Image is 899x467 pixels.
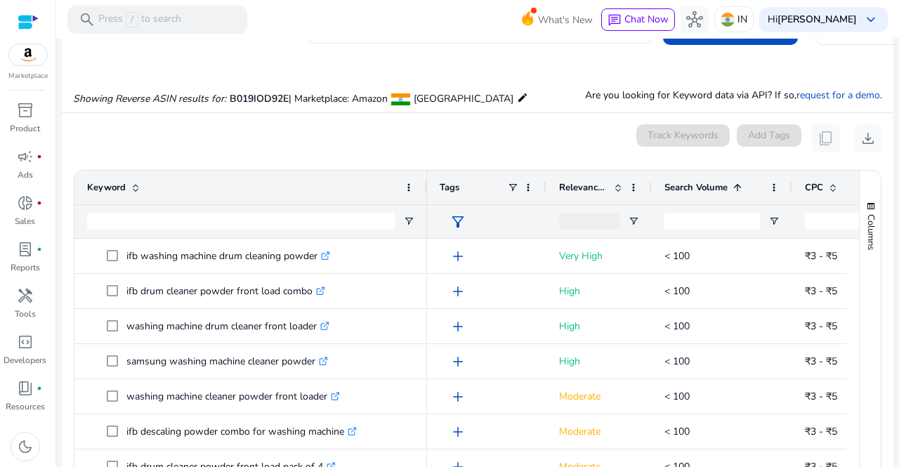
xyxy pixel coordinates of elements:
[126,347,328,376] p: samsung washing machine cleaner powder
[17,241,34,258] span: lab_profile
[17,102,34,119] span: inventory_2
[862,11,879,28] span: keyboard_arrow_down
[126,12,138,27] span: /
[538,8,593,32] span: What's New
[663,13,798,45] button: Search
[608,13,622,27] span: chat
[37,386,42,391] span: fiber_manual_record
[664,249,690,263] span: < 100
[10,122,40,135] p: Product
[777,13,857,26] b: [PERSON_NAME]
[628,216,639,227] button: Open Filter Menu
[126,417,357,446] p: ifb descaling powder combo for washing machine
[126,382,340,411] p: washing machine cleaner powder front loader
[559,312,639,341] p: High
[664,213,760,230] input: Search Volume Filter Input
[559,417,639,446] p: Moderate
[17,334,34,350] span: code_blocks
[559,181,608,194] span: Relevance Score
[768,15,857,25] p: Hi
[4,354,46,367] p: Developers
[37,154,42,159] span: fiber_manual_record
[686,11,703,28] span: hub
[126,312,329,341] p: washing machine drum cleaner front loader
[11,261,40,274] p: Reports
[559,277,639,305] p: High
[721,13,735,27] img: in.svg
[559,382,639,411] p: Moderate
[87,213,395,230] input: Keyword Filter Input
[664,181,728,194] span: Search Volume
[17,287,34,304] span: handyman
[681,6,709,34] button: hub
[854,124,882,152] button: download
[737,7,747,32] p: IN
[805,390,837,403] span: ₹3 - ₹5
[440,181,459,194] span: Tags
[18,169,33,181] p: Ads
[73,92,226,105] i: Showing Reverse ASIN results for:
[449,388,466,405] span: add
[79,11,96,28] span: search
[805,249,837,263] span: ₹3 - ₹5
[860,130,877,147] span: download
[796,88,880,102] a: request for a demo
[768,216,780,227] button: Open Filter Menu
[517,89,528,106] mat-icon: edit
[8,71,48,81] p: Marketplace
[559,347,639,376] p: High
[414,92,513,105] span: [GEOGRAPHIC_DATA]
[126,242,330,270] p: ifb washing machine drum cleaning powder
[17,438,34,455] span: dark_mode
[664,390,690,403] span: < 100
[230,92,289,105] span: B019IOD92E
[15,215,35,228] p: Sales
[559,242,639,270] p: Very High
[126,277,325,305] p: ifb drum cleaner powder front load combo
[805,320,837,333] span: ₹3 - ₹5
[87,181,126,194] span: Keyword
[805,181,823,194] span: CPC
[98,12,181,27] p: Press to search
[15,308,36,320] p: Tools
[9,44,47,65] img: amazon.svg
[664,355,690,368] span: < 100
[403,216,414,227] button: Open Filter Menu
[664,425,690,438] span: < 100
[664,284,690,298] span: < 100
[289,92,388,105] span: | Marketplace: Amazon
[805,284,837,298] span: ₹3 - ₹5
[449,283,466,300] span: add
[449,353,466,370] span: add
[17,195,34,211] span: donut_small
[624,13,669,26] span: Chat Now
[664,320,690,333] span: < 100
[37,246,42,252] span: fiber_manual_record
[805,425,837,438] span: ₹3 - ₹5
[6,400,45,413] p: Resources
[449,213,466,230] span: filter_alt
[449,423,466,440] span: add
[601,8,675,31] button: chatChat Now
[17,380,34,397] span: book_4
[585,88,882,103] p: Are you looking for Keyword data via API? If so, .
[449,248,466,265] span: add
[805,355,837,368] span: ₹3 - ₹5
[37,200,42,206] span: fiber_manual_record
[17,148,34,165] span: campaign
[865,214,877,250] span: Columns
[449,318,466,335] span: add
